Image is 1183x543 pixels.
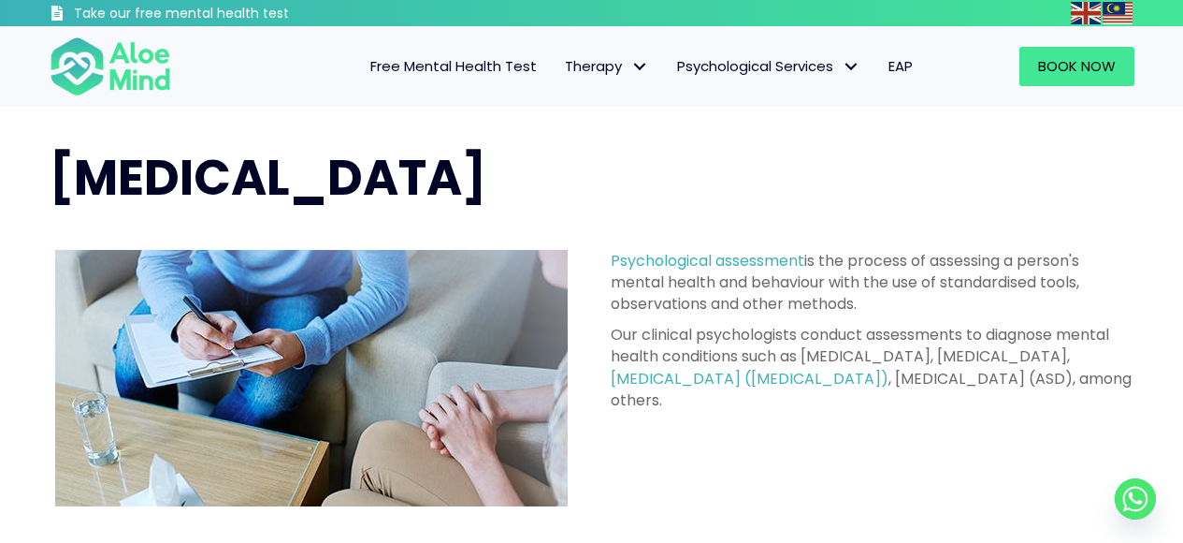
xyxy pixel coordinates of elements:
span: [MEDICAL_DATA] [50,143,486,212]
span: Therapy: submenu [627,53,654,81]
span: Free Mental Health Test [370,56,537,76]
span: Psychological Services: submenu [838,53,865,81]
a: Psychological ServicesPsychological Services: submenu [663,47,874,86]
a: English [1071,2,1103,23]
span: Psychological Services [677,56,860,76]
h3: Take our free mental health test [74,5,389,23]
a: EAP [874,47,927,86]
a: Take our free mental health test [50,5,389,26]
span: Book Now [1038,56,1116,76]
img: psychological assessment [55,250,568,506]
p: Our clinical psychologists conduct assessments to diagnose mental health conditions such as [MEDI... [611,324,1134,411]
p: is the process of assessing a person's mental health and behaviour with the use of standardised t... [611,250,1134,316]
span: Therapy [565,56,649,76]
a: Book Now [1019,47,1134,86]
a: Whatsapp [1115,478,1156,520]
a: Free Mental Health Test [356,47,551,86]
nav: Menu [195,47,927,86]
img: ms [1103,2,1133,24]
img: en [1071,2,1101,24]
a: [MEDICAL_DATA] ([MEDICAL_DATA]) [611,368,888,389]
a: Malay [1103,2,1134,23]
span: EAP [888,56,913,76]
a: TherapyTherapy: submenu [551,47,663,86]
img: Aloe mind Logo [50,36,171,97]
a: Psychological assessment [611,250,804,271]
